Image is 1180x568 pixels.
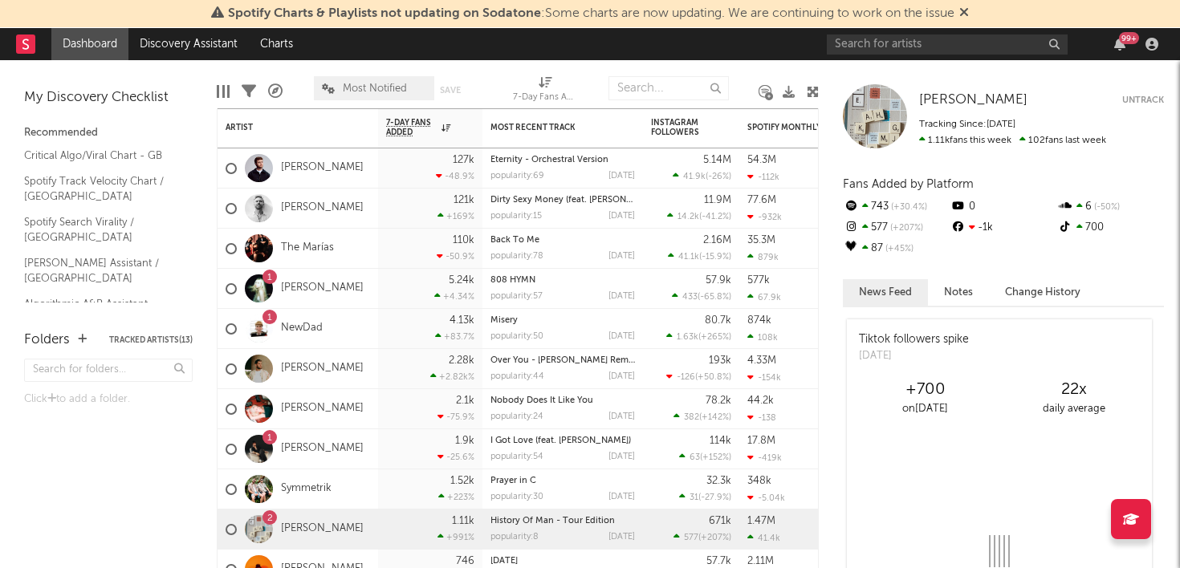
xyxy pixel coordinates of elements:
[455,436,474,446] div: 1.9k
[919,136,1106,145] span: 102 fans last week
[672,291,731,302] div: ( )
[709,516,731,526] div: 671k
[456,556,474,566] div: 746
[490,196,635,205] div: Dirty Sexy Money (feat. Charli XCX & French Montana) - Mesto Remix
[747,476,771,486] div: 348k
[608,332,635,341] div: [DATE]
[490,412,543,421] div: popularity: 24
[701,534,729,542] span: +207 %
[249,28,304,60] a: Charts
[851,380,999,400] div: +700
[437,412,474,422] div: -75.9 %
[268,68,283,115] div: A&R Pipeline
[490,493,543,501] div: popularity: 30
[490,396,635,405] div: Nobody Does It Like You
[490,156,608,164] a: Eternity - Orchestral Version
[490,236,539,245] a: Back To Me
[608,252,635,261] div: [DATE]
[919,136,1011,145] span: 1.11k fans this week
[668,251,731,262] div: ( )
[24,88,193,108] div: My Discovery Checklist
[430,371,474,382] div: +2.82k %
[950,217,1056,238] div: -1k
[608,372,635,381] div: [DATE]
[51,28,128,60] a: Dashboard
[702,253,729,262] span: -15.9 %
[608,412,635,421] div: [DATE]
[747,372,781,383] div: -154k
[217,68,230,115] div: Edit Columns
[679,492,731,502] div: ( )
[490,436,635,445] div: I Got Love (feat. Nate Dogg)
[747,436,775,446] div: 17.8M
[679,452,731,462] div: ( )
[747,396,774,406] div: 44.2k
[959,7,969,20] span: Dismiss
[698,373,729,382] span: +50.8 %
[1122,92,1164,108] button: Untrack
[24,172,177,205] a: Spotify Track Velocity Chart / [GEOGRAPHIC_DATA]
[702,453,729,462] span: +152 %
[490,276,535,285] a: 808 HYMN
[490,533,539,542] div: popularity: 8
[883,245,913,254] span: +45 %
[281,161,364,175] a: [PERSON_NAME]
[437,452,474,462] div: -25.6 %
[747,172,779,182] div: -112k
[747,556,774,566] div: 2.11M
[281,402,364,416] a: [PERSON_NAME]
[281,201,364,215] a: [PERSON_NAME]
[24,331,70,350] div: Folders
[1057,217,1164,238] div: 700
[228,7,954,20] span: : Some charts are now updating. We are continuing to work on the issue
[450,476,474,486] div: 1.52k
[747,123,868,132] div: Spotify Monthly Listeners
[608,76,729,100] input: Search...
[24,359,193,382] input: Search for folders...
[919,92,1027,108] a: [PERSON_NAME]
[859,348,969,364] div: [DATE]
[851,400,999,419] div: on [DATE]
[843,178,974,190] span: Fans Added by Platform
[437,251,474,262] div: -50.9 %
[747,292,781,302] div: 67.9k
[608,292,635,301] div: [DATE]
[490,372,544,381] div: popularity: 44
[843,238,950,259] div: 87
[1119,32,1139,44] div: 99 +
[684,413,699,422] span: 382
[490,356,635,365] div: Over You - Bobby Harvey Remix
[440,86,461,95] button: Save
[449,275,474,286] div: 5.24k
[281,241,334,255] a: The Marías
[490,557,518,566] a: [DATE]
[747,275,770,286] div: 577k
[701,333,729,342] span: +265 %
[684,534,698,542] span: 577
[436,171,474,181] div: -48.9 %
[843,197,950,217] div: 743
[24,213,177,246] a: Spotify Search Virality / [GEOGRAPHIC_DATA]
[450,315,474,326] div: 4.13k
[490,156,635,164] div: Eternity - Orchestral Version
[747,212,782,222] div: -932k
[677,213,699,221] span: 14.2k
[919,93,1027,107] span: [PERSON_NAME]
[453,155,474,165] div: 127k
[608,172,635,181] div: [DATE]
[452,516,474,526] div: 1.11k
[706,556,731,566] div: 57.7k
[690,453,700,462] span: 63
[888,224,923,233] span: +207 %
[490,316,518,325] a: Misery
[710,436,731,446] div: 114k
[747,155,776,165] div: 54.3M
[673,171,731,181] div: ( )
[490,212,542,221] div: popularity: 15
[435,331,474,342] div: +83.7 %
[434,291,474,302] div: +4.34 %
[678,253,699,262] span: 41.1k
[747,235,775,245] div: 35.3M
[747,533,780,543] div: 41.4k
[1092,203,1120,212] span: -50 %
